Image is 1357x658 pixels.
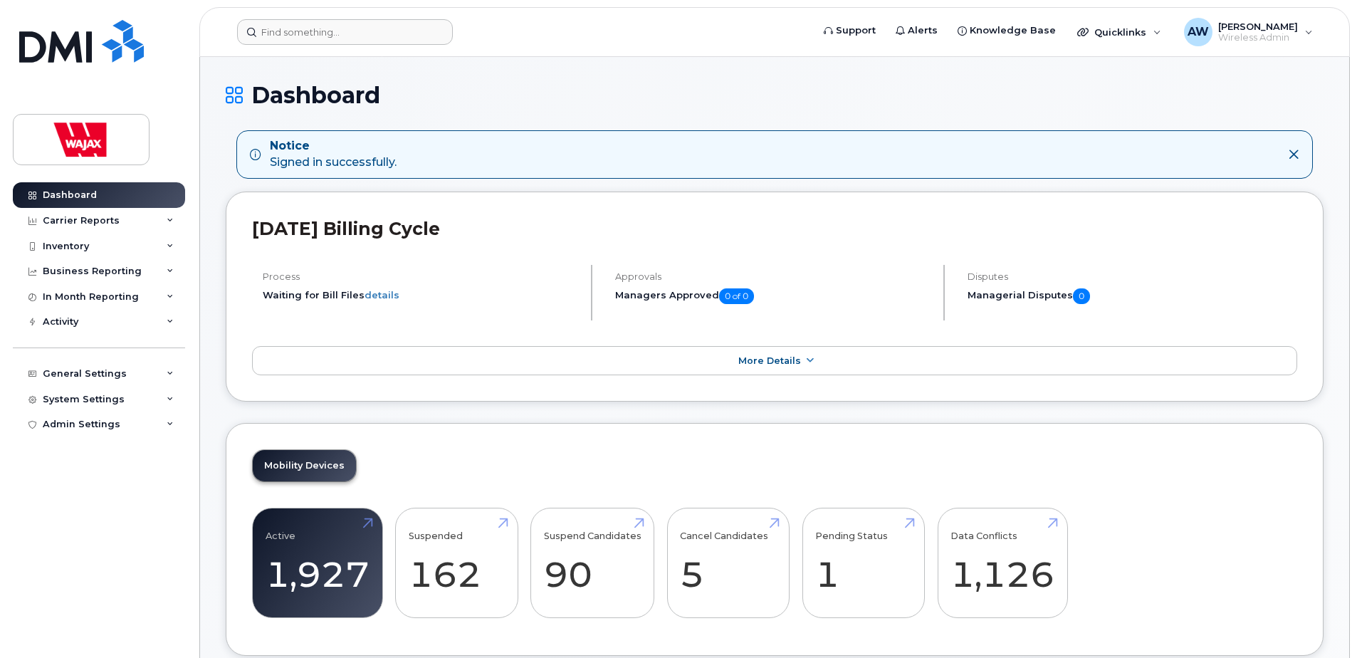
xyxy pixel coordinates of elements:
h5: Managers Approved [615,288,931,304]
span: 0 [1073,288,1090,304]
a: Mobility Devices [253,450,356,481]
li: Waiting for Bill Files [263,288,579,302]
a: Suspended 162 [409,516,505,610]
h2: [DATE] Billing Cycle [252,218,1297,239]
a: details [365,289,399,301]
span: More Details [738,355,801,366]
h4: Process [263,271,579,282]
span: 0 of 0 [719,288,754,304]
h4: Disputes [968,271,1297,282]
h4: Approvals [615,271,931,282]
a: Data Conflicts 1,126 [950,516,1054,610]
strong: Notice [270,138,397,155]
div: Signed in successfully. [270,138,397,171]
h1: Dashboard [226,83,1324,108]
h5: Managerial Disputes [968,288,1297,304]
a: Pending Status 1 [815,516,911,610]
a: Suspend Candidates 90 [544,516,641,610]
a: Cancel Candidates 5 [680,516,776,610]
a: Active 1,927 [266,516,370,610]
